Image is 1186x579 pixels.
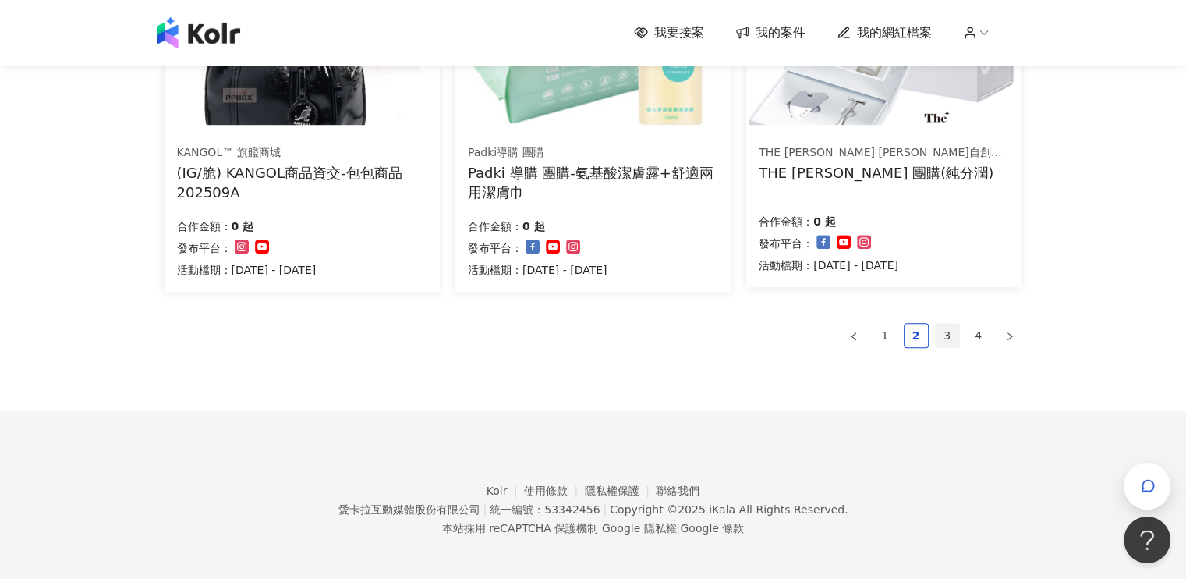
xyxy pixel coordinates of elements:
[936,324,959,347] a: 3
[873,323,897,348] li: 1
[483,503,487,516] span: |
[966,323,991,348] li: 4
[656,485,699,497] a: 聯絡我們
[177,239,232,258] p: 發布平台：
[598,522,602,535] span: |
[654,24,704,41] span: 我要接案
[177,163,427,202] div: (IG/脆) KANGOL商品資交-包包商品202509A
[177,217,232,236] p: 合作金額：
[487,485,524,497] a: Kolr
[873,324,897,347] a: 1
[756,24,805,41] span: 我的案件
[759,145,1008,161] div: THE [PERSON_NAME] [PERSON_NAME]自創品牌
[585,485,657,497] a: 隱私權保護
[468,239,522,258] p: 發布平台：
[813,212,836,231] p: 0 起
[997,323,1022,348] li: Next Page
[177,145,427,161] div: KANGOL™ 旗艦商城
[610,503,848,516] div: Copyright © 2025 All Rights Reserved.
[759,163,1008,183] div: THE [PERSON_NAME] 團購(純分潤)
[1005,332,1014,341] span: right
[759,234,813,253] p: 發布平台：
[1124,517,1170,563] iframe: Help Scout Beacon - Open
[677,522,681,535] span: |
[759,256,898,275] p: 活動檔期：[DATE] - [DATE]
[967,324,990,347] a: 4
[468,163,718,202] div: Padki 導購 團購-氨基酸潔膚露+舒適兩用潔膚巾
[232,217,254,236] p: 0 起
[680,522,744,535] a: Google 條款
[157,17,240,48] img: logo
[490,503,600,516] div: 統一編號：53342456
[849,332,859,341] span: left
[468,145,717,161] div: Padki導購 團購
[338,503,480,516] div: 愛卡拉互動媒體股份有限公司
[857,24,932,41] span: 我的網紅檔案
[522,217,545,236] p: 0 起
[905,324,928,347] a: 2
[935,323,960,348] li: 3
[468,261,607,279] p: 活動檔期：[DATE] - [DATE]
[634,24,704,41] a: 我要接案
[468,217,522,236] p: 合作金額：
[524,485,585,497] a: 使用條款
[442,519,744,538] span: 本站採用 reCAPTCHA 保護機制
[841,323,866,348] li: Previous Page
[735,24,805,41] a: 我的案件
[602,522,677,535] a: Google 隱私權
[837,24,932,41] a: 我的網紅檔案
[759,212,813,231] p: 合作金額：
[177,261,317,279] p: 活動檔期：[DATE] - [DATE]
[603,503,607,516] span: |
[709,503,735,516] a: iKala
[841,323,866,348] button: left
[904,323,929,348] li: 2
[997,323,1022,348] button: right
